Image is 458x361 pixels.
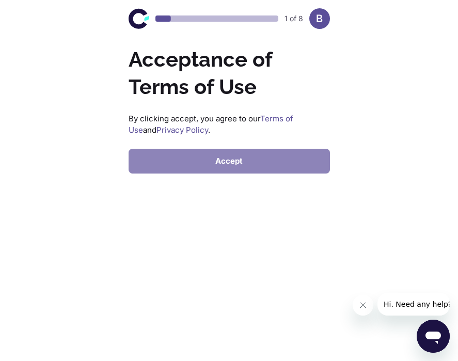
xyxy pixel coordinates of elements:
[129,149,330,174] button: Accept
[353,295,373,316] iframe: Close message
[156,125,208,135] a: Privacy Policy
[377,293,450,316] iframe: Message from company
[309,8,330,29] button: B
[6,7,74,15] span: Hi. Need any help?
[129,45,330,101] h2: Acceptance of Terms of Use
[285,13,303,24] p: 1 of 8
[417,320,450,353] iframe: Button to launch messaging window
[129,113,330,136] p: By clicking accept, you agree to our and .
